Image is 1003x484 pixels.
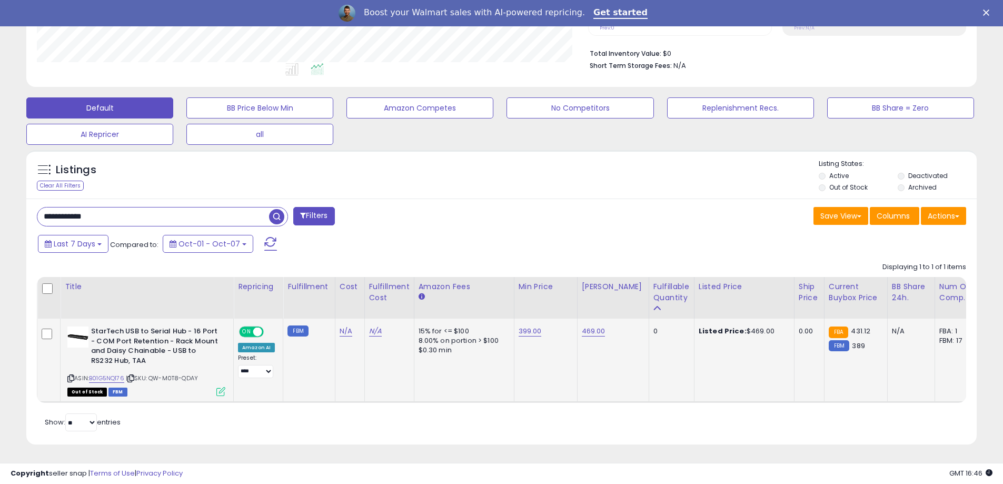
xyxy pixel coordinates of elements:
[983,9,994,16] div: Close
[45,417,121,427] span: Show: entries
[667,97,814,118] button: Replenishment Recs.
[939,281,978,303] div: Num of Comp.
[590,46,958,59] li: $0
[186,97,333,118] button: BB Price Below Min
[892,281,930,303] div: BB Share 24h.
[582,281,644,292] div: [PERSON_NAME]
[829,281,883,303] div: Current Buybox Price
[653,327,686,336] div: 0
[600,25,614,31] small: Prev: 0
[699,281,790,292] div: Listed Price
[699,327,786,336] div: $469.00
[852,341,865,351] span: 389
[799,327,816,336] div: 0.00
[37,181,84,191] div: Clear All Filters
[519,326,542,337] a: 399.00
[507,97,653,118] button: No Competitors
[419,336,506,345] div: 8.00% on portion > $100
[593,7,648,19] a: Get started
[89,374,124,383] a: B01G5NQ176
[240,328,253,337] span: ON
[11,468,49,478] strong: Copyright
[56,163,96,177] h5: Listings
[26,97,173,118] button: Default
[346,97,493,118] button: Amazon Competes
[126,374,198,382] span: | SKU: QW-M0T8-QDAY
[870,207,919,225] button: Columns
[908,183,937,192] label: Archived
[829,183,868,192] label: Out of Stock
[163,235,253,253] button: Oct-01 - Oct-07
[262,328,279,337] span: OFF
[67,388,107,397] span: All listings that are currently out of stock and unavailable for purchase on Amazon
[287,281,330,292] div: Fulfillment
[829,340,849,351] small: FBM
[799,281,820,303] div: Ship Price
[673,61,686,71] span: N/A
[38,235,108,253] button: Last 7 Days
[369,281,410,303] div: Fulfillment Cost
[108,388,127,397] span: FBM
[67,327,225,395] div: ASIN:
[653,281,690,303] div: Fulfillable Quantity
[827,97,974,118] button: BB Share = Zero
[419,345,506,355] div: $0.30 min
[949,468,992,478] span: 2025-10-15 16:46 GMT
[519,281,573,292] div: Min Price
[419,281,510,292] div: Amazon Fees
[851,326,870,336] span: 431.12
[419,292,425,302] small: Amazon Fees.
[908,171,948,180] label: Deactivated
[819,159,977,169] p: Listing States:
[67,327,88,348] img: 31xthuFSBeL._SL40_.jpg
[364,7,585,18] div: Boost your Walmart sales with AI-powered repricing.
[877,211,910,221] span: Columns
[91,327,219,368] b: StarTech USB to Serial Hub - 16 Port - COM Port Retention - Rack Mount and Daisy Chainable - USB ...
[287,325,308,337] small: FBM
[590,49,661,58] b: Total Inventory Value:
[11,469,183,479] div: seller snap | |
[369,326,382,337] a: N/A
[939,327,974,336] div: FBA: 1
[829,327,848,338] small: FBA
[813,207,868,225] button: Save View
[65,281,229,292] div: Title
[892,327,927,336] div: N/A
[340,281,360,292] div: Cost
[178,239,240,249] span: Oct-01 - Oct-07
[26,124,173,145] button: AI Repricer
[136,468,183,478] a: Privacy Policy
[921,207,966,225] button: Actions
[699,326,747,336] b: Listed Price:
[293,207,334,225] button: Filters
[90,468,135,478] a: Terms of Use
[186,124,333,145] button: all
[110,240,158,250] span: Compared to:
[340,326,352,337] a: N/A
[590,61,672,70] b: Short Term Storage Fees:
[794,25,815,31] small: Prev: N/A
[238,354,275,378] div: Preset:
[339,5,355,22] img: Profile image for Adrian
[238,343,275,352] div: Amazon AI
[882,262,966,272] div: Displaying 1 to 1 of 1 items
[939,336,974,345] div: FBM: 17
[54,239,95,249] span: Last 7 Days
[829,171,849,180] label: Active
[419,327,506,336] div: 15% for <= $100
[238,281,279,292] div: Repricing
[582,326,605,337] a: 469.00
